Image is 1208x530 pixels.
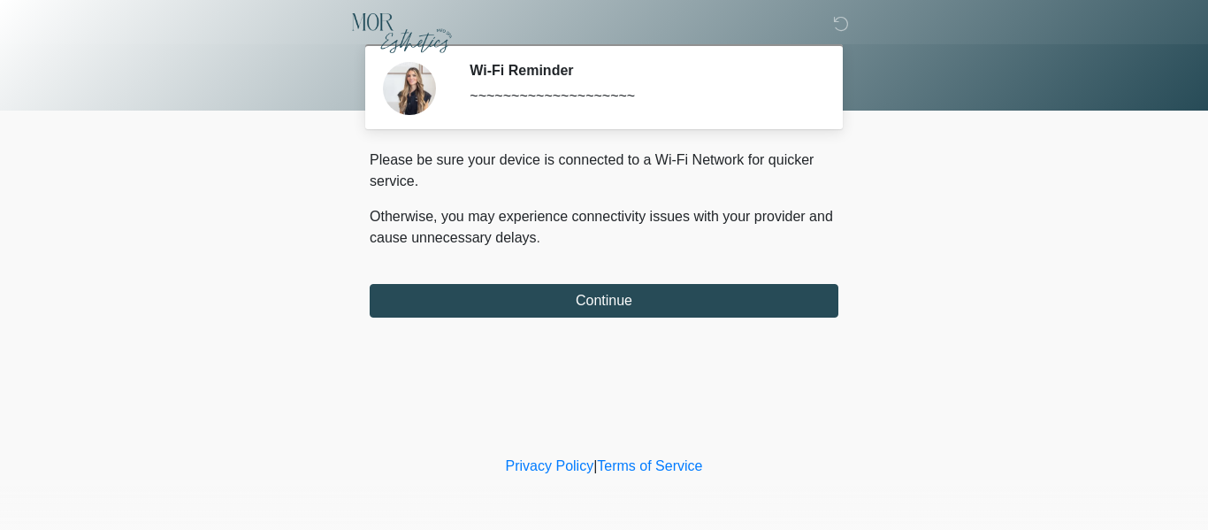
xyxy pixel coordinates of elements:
h2: Wi-Fi Reminder [470,62,812,79]
img: Agent Avatar [383,62,436,115]
a: Privacy Policy [506,458,594,473]
a: Terms of Service [597,458,702,473]
div: ~~~~~~~~~~~~~~~~~~~~ [470,86,812,107]
img: Mor Esthetics Logo [352,13,452,53]
button: Continue [370,284,838,318]
p: Otherwise, you may experience connectivity issues with your provider and cause unnecessary delays [370,206,838,249]
p: Please be sure your device is connected to a Wi-Fi Network for quicker service. [370,150,838,192]
a: | [593,458,597,473]
span: . [537,230,540,245]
